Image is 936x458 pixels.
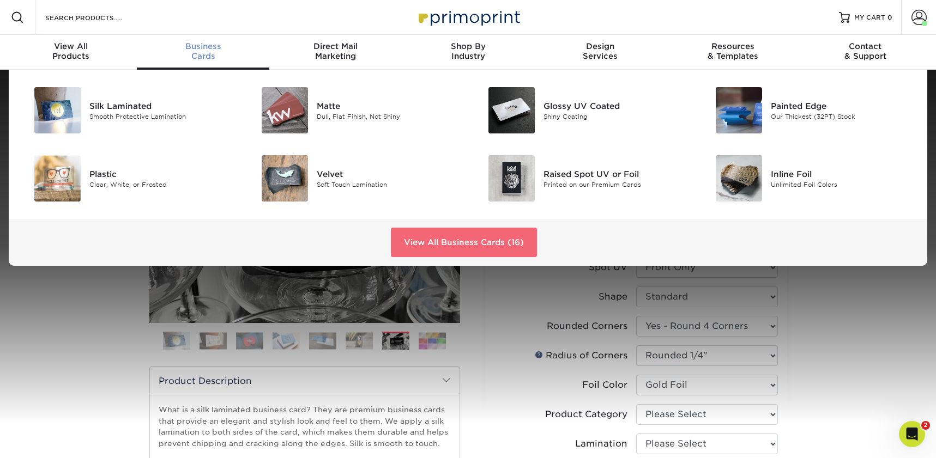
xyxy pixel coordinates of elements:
[575,437,627,450] div: Lamination
[887,14,892,21] span: 0
[544,100,687,112] div: Glossy UV Coated
[22,83,233,138] a: Silk Laminated Business Cards Silk Laminated Smooth Protective Lamination
[137,35,269,70] a: BusinessCards
[317,180,460,189] div: Soft Touch Lamination
[667,41,799,61] div: & Templates
[534,41,667,61] div: Services
[5,41,137,61] div: Products
[269,41,402,51] span: Direct Mail
[771,180,914,189] div: Unlimited Foil Colors
[799,35,932,70] a: Contact& Support
[137,41,269,61] div: Cards
[703,83,914,138] a: Painted Edge Business Cards Painted Edge Our Thickest (32PT) Stock
[899,421,925,447] iframe: Intercom live chat
[262,155,308,201] img: Velvet Business Cards
[5,41,137,51] span: View All
[391,228,537,257] a: View All Business Cards (16)
[534,35,667,70] a: DesignServices
[667,35,799,70] a: Resources& Templates
[402,35,534,70] a: Shop ByIndustry
[89,112,233,121] div: Smooth Protective Lamination
[799,41,932,51] span: Contact
[89,180,233,189] div: Clear, White, or Frosted
[703,151,914,206] a: Inline Foil Business Cards Inline Foil Unlimited Foil Colors
[89,100,233,112] div: Silk Laminated
[476,83,687,138] a: Glossy UV Coated Business Cards Glossy UV Coated Shiny Coating
[317,112,460,121] div: Dull, Flat Finish, Not Shiny
[534,41,667,51] span: Design
[771,100,914,112] div: Painted Edge
[488,155,535,201] img: Raised Spot UV or Foil Business Cards
[544,180,687,189] div: Printed on our Premium Cards
[22,151,233,206] a: Plastic Business Cards Plastic Clear, White, or Frosted
[269,35,402,70] a: Direct MailMarketing
[488,87,535,133] img: Glossy UV Coated Business Cards
[921,421,930,430] span: 2
[34,87,81,133] img: Silk Laminated Business Cards
[414,5,523,29] img: Primoprint
[544,112,687,121] div: Shiny Coating
[667,41,799,51] span: Resources
[5,35,137,70] a: View AllProducts
[317,100,460,112] div: Matte
[799,41,932,61] div: & Support
[137,41,269,51] span: Business
[544,168,687,180] div: Raised Spot UV or Foil
[716,155,762,201] img: Inline Foil Business Cards
[771,168,914,180] div: Inline Foil
[89,168,233,180] div: Plastic
[716,87,762,133] img: Painted Edge Business Cards
[476,151,687,206] a: Raised Spot UV or Foil Business Cards Raised Spot UV or Foil Printed on our Premium Cards
[854,13,885,22] span: MY CART
[249,151,460,206] a: Velvet Business Cards Velvet Soft Touch Lamination
[402,41,534,51] span: Shop By
[262,87,308,133] img: Matte Business Cards
[249,83,460,138] a: Matte Business Cards Matte Dull, Flat Finish, Not Shiny
[771,112,914,121] div: Our Thickest (32PT) Stock
[34,155,81,201] img: Plastic Business Cards
[317,168,460,180] div: Velvet
[402,41,534,61] div: Industry
[269,41,402,61] div: Marketing
[44,11,150,24] input: SEARCH PRODUCTS.....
